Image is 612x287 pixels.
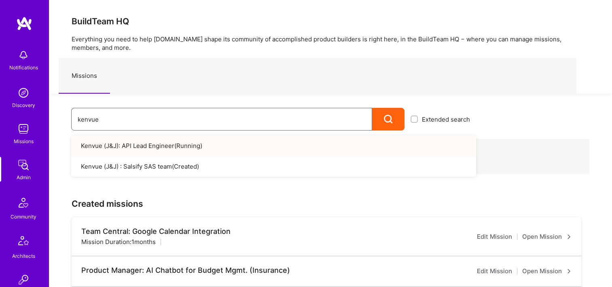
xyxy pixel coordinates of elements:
div: Discovery [12,101,35,109]
i: icon ArrowRight [567,234,572,239]
a: Open Mission [522,232,572,242]
a: Edit Mission [477,232,512,242]
div: Architects [12,252,35,260]
h3: BuildTeam HQ [72,16,589,26]
a: Open Mission [522,266,572,276]
div: Mission Duration: 1 months [81,238,156,246]
img: admin teamwork [15,157,32,173]
input: What type of mission are you looking for? [78,109,366,130]
a: Kenvue (J&J) : Salsify SAS team(Created) [71,156,476,177]
div: Team Central: Google Calendar Integration [81,227,231,236]
img: Architects [14,232,33,252]
h3: Created missions [72,199,589,209]
p: Everything you need to help [DOMAIN_NAME] shape its community of accomplished product builders is... [72,35,589,52]
i: icon ArrowRight [567,269,572,274]
div: Product Manager: AI Chatbot for Budget Mgmt. (Insurance) [81,266,290,275]
img: logo [16,16,32,31]
a: Kenvue (J&J): API Lead Engineer(Running) [71,135,476,156]
i: icon Search [384,115,393,124]
img: discovery [15,85,32,101]
img: Community [14,193,33,212]
div: Missions [14,137,34,146]
span: Extended search [422,115,470,124]
div: Notifications [9,63,38,72]
a: Edit Mission [477,266,512,276]
div: Community [11,212,36,221]
img: bell [15,47,32,63]
img: teamwork [15,121,32,137]
a: Missions [59,58,110,94]
div: Admin [17,173,31,182]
